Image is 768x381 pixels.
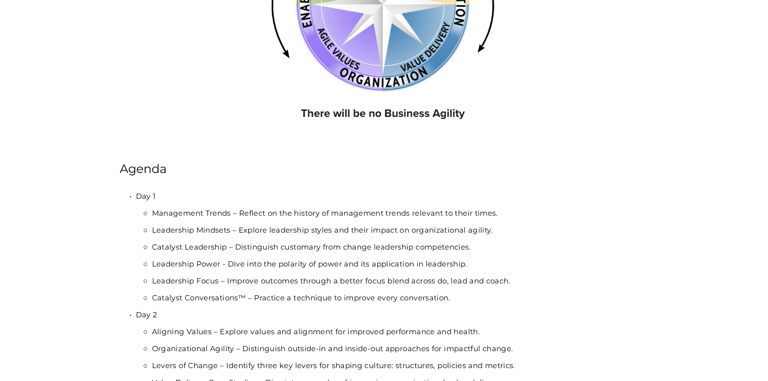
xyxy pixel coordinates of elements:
[152,258,649,271] p: Leadership Power - Dive into the polarity of power and its application in leadership.
[136,190,649,203] p: Day 1
[152,325,649,339] p: Aligning Values – Explore values and alignment for improved performance and health.
[152,207,649,220] p: Management Trends – Reflect on the history of management trends relevant to their times.
[152,275,649,288] p: Leadership Focus – Improve outcomes through a better focus blend across do, lead and coach.
[152,342,649,356] p: Organizational Agility – Distinguish outside-in and inside-out approaches for impactful change.
[152,241,649,254] p: Catalyst Leadership – Distinguish customary from change leadership competencies.
[152,359,649,373] p: Levers of Change – Identify three key levers for shaping culture: structures, policies and metrics.
[136,308,649,322] p: Day 2
[120,160,649,177] h4: Agenda
[152,224,649,237] p: Leadership Mindsets – Explore leadership styles and their impact on organizational agility.
[152,291,649,305] p: Catalyst Conversations™ – Practice a technique to improve every conversation.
